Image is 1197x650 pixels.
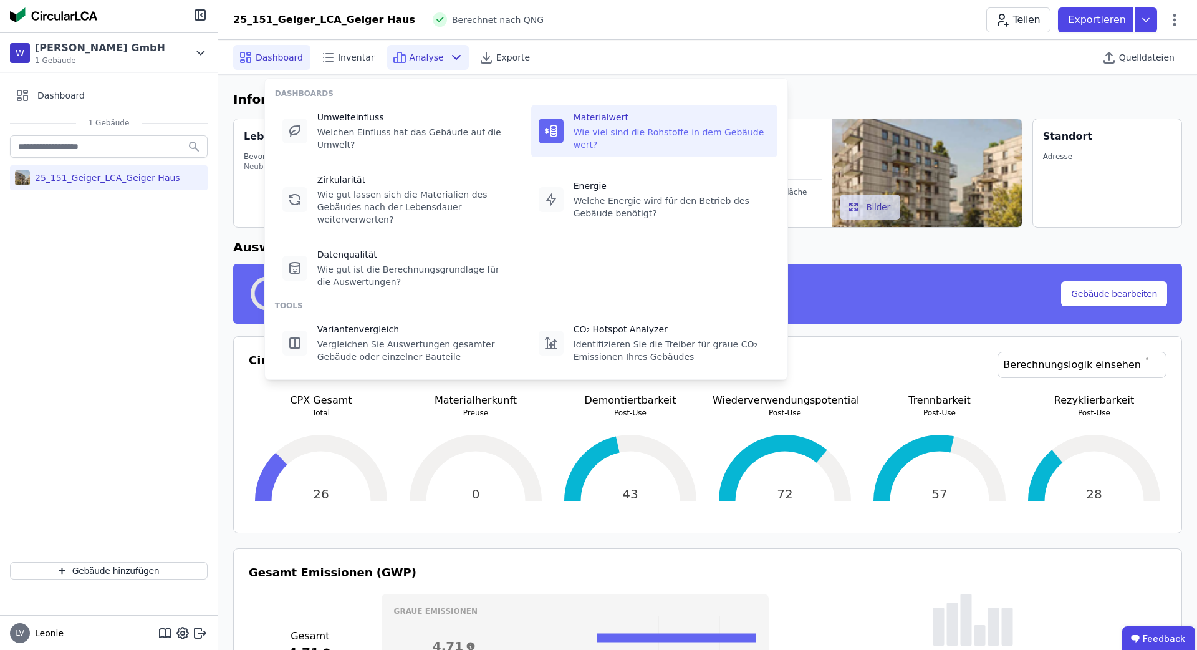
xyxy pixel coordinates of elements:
div: CO₂ Hotspot Analyzer [574,323,770,336]
span: Exporte [496,51,530,64]
div: Materialwert [574,111,770,124]
span: Dashboard [256,51,303,64]
div: Zirkularität [317,173,514,186]
span: Inventar [338,51,375,64]
span: Leonie [30,627,64,639]
div: W [10,43,30,63]
span: 1 Gebäude [76,118,142,128]
img: Concular [10,7,97,22]
div: 25_151_Geiger_LCA_Geiger Haus [233,12,415,27]
button: Gebäude hinzufügen [10,562,208,580]
div: [PERSON_NAME] GmbH [35,41,165,56]
div: Datenqualität [317,248,514,261]
span: Analyse [410,51,444,64]
div: Identifizieren Sie die Treiber für graue CO₂ Emissionen Ihres Gebäudes [574,338,770,363]
span: Quelldateien [1119,51,1175,64]
p: Exportieren [1068,12,1128,27]
span: Dashboard [37,89,85,102]
div: Vergleichen Sie Auswertungen gesamter Gebäude oder einzelner Bauteile [317,338,514,363]
div: 25_151_Geiger_LCA_Geiger Haus [30,172,180,184]
div: Wie gut lassen sich die Materialien des Gebäudes nach der Lebensdauer weiterverwerten? [317,188,514,226]
div: TOOLS [275,301,777,311]
div: DASHBOARDS [275,89,777,99]
div: Wie gut ist die Berechnungsgrundlage für die Auswertungen? [317,263,514,288]
div: Welchen Einfluss hat das Gebäude auf die Umwelt? [317,126,514,151]
div: Wie viel sind die Rohstoffe in dem Gebäude wert? [574,126,770,151]
span: LV [16,629,24,637]
div: Welche Energie wird für den Betrieb des Gebäude benötigt? [574,195,770,220]
span: 1 Gebäude [35,56,165,65]
div: Variantenvergleich [317,323,514,336]
span: Berechnet nach QNG [452,14,544,26]
button: Teilen [986,7,1050,32]
div: Umwelteinfluss [317,111,514,124]
div: Energie [574,180,770,192]
img: 25_151_Geiger_LCA_Geiger Haus [15,168,30,188]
